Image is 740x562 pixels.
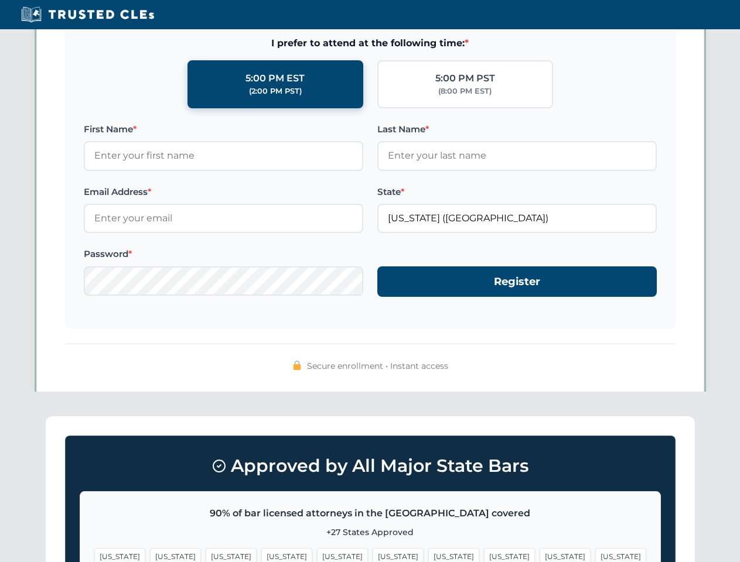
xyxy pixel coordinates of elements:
[249,85,302,97] div: (2:00 PM PST)
[292,361,302,370] img: 🔒
[84,122,363,136] label: First Name
[84,204,363,233] input: Enter your email
[377,204,657,233] input: Colorado (CO)
[84,185,363,199] label: Email Address
[435,71,495,86] div: 5:00 PM PST
[80,450,661,482] h3: Approved by All Major State Bars
[307,359,448,372] span: Secure enrollment • Instant access
[84,141,363,170] input: Enter your first name
[94,506,646,521] p: 90% of bar licensed attorneys in the [GEOGRAPHIC_DATA] covered
[18,6,158,23] img: Trusted CLEs
[377,266,657,297] button: Register
[377,141,657,170] input: Enter your last name
[94,526,646,539] p: +27 States Approved
[377,122,657,136] label: Last Name
[438,85,492,97] div: (8:00 PM EST)
[84,247,363,261] label: Password
[245,71,305,86] div: 5:00 PM EST
[377,185,657,199] label: State
[84,36,657,51] span: I prefer to attend at the following time:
